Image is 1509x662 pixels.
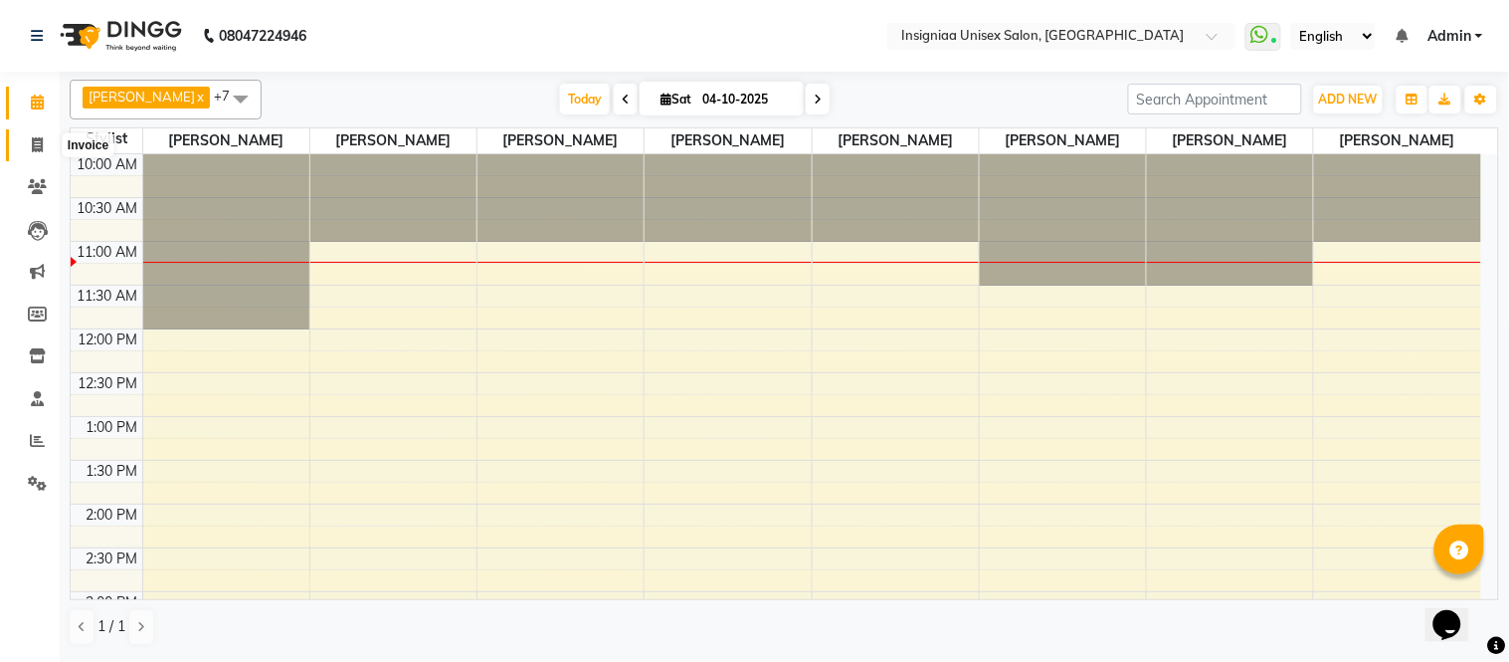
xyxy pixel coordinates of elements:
div: 1:00 PM [83,417,142,438]
div: 1:30 PM [83,461,142,482]
div: 12:00 PM [75,330,142,350]
div: 10:30 AM [74,198,142,219]
a: x [195,89,204,105]
div: 10:00 AM [74,154,142,175]
span: [PERSON_NAME] [1147,128,1313,153]
span: [PERSON_NAME] [143,128,309,153]
span: [PERSON_NAME] [310,128,476,153]
span: Today [560,84,610,114]
span: ADD NEW [1319,92,1378,107]
span: [PERSON_NAME] [980,128,1146,153]
span: [PERSON_NAME] [1314,128,1481,153]
span: +7 [214,88,245,104]
div: 11:00 AM [74,242,142,263]
span: [PERSON_NAME] [645,128,811,153]
div: 2:30 PM [83,549,142,569]
div: 3:00 PM [83,592,142,613]
input: Search Appointment [1128,84,1302,114]
div: 2:00 PM [83,505,142,526]
span: Admin [1427,26,1471,47]
img: logo [51,8,187,64]
span: 1 / 1 [97,616,125,637]
iframe: chat widget [1425,582,1489,642]
b: 08047224946 [219,8,306,64]
div: 11:30 AM [74,286,142,307]
input: 2025-10-04 [696,85,796,114]
span: Sat [656,92,696,107]
div: 12:30 PM [75,373,142,394]
span: [PERSON_NAME] [477,128,644,153]
span: [PERSON_NAME] [89,89,195,105]
div: Invoice [63,133,113,157]
button: ADD NEW [1314,86,1383,113]
span: [PERSON_NAME] [813,128,979,153]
